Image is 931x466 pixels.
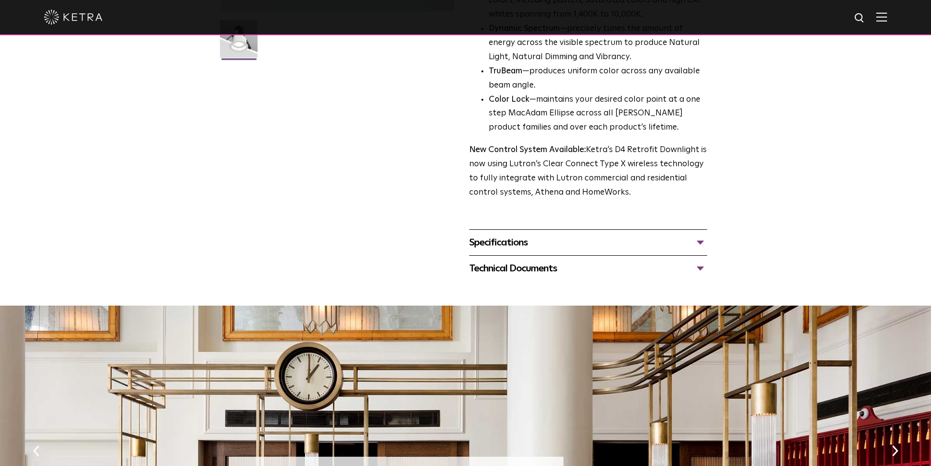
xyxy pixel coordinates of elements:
img: ketra-logo-2019-white [44,10,103,24]
div: Technical Documents [469,261,707,276]
p: Ketra’s D4 Retrofit Downlight is now using Lutron’s Clear Connect Type X wireless technology to f... [469,143,707,200]
img: Hamburger%20Nav.svg [876,12,887,22]
strong: TruBeam [489,67,522,75]
button: Previous [31,444,41,457]
img: search icon [854,12,866,24]
img: D4R Retrofit Downlight [220,20,258,65]
li: —precisely tunes the amount of energy across the visible spectrum to produce Natural Light, Natur... [489,22,707,65]
li: —produces uniform color across any available beam angle. [489,65,707,93]
li: —maintains your desired color point at a one step MacAdam Ellipse across all [PERSON_NAME] produc... [489,93,707,135]
strong: New Control System Available: [469,146,586,154]
button: Next [890,444,900,457]
strong: Color Lock [489,95,529,104]
div: Specifications [469,235,707,250]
